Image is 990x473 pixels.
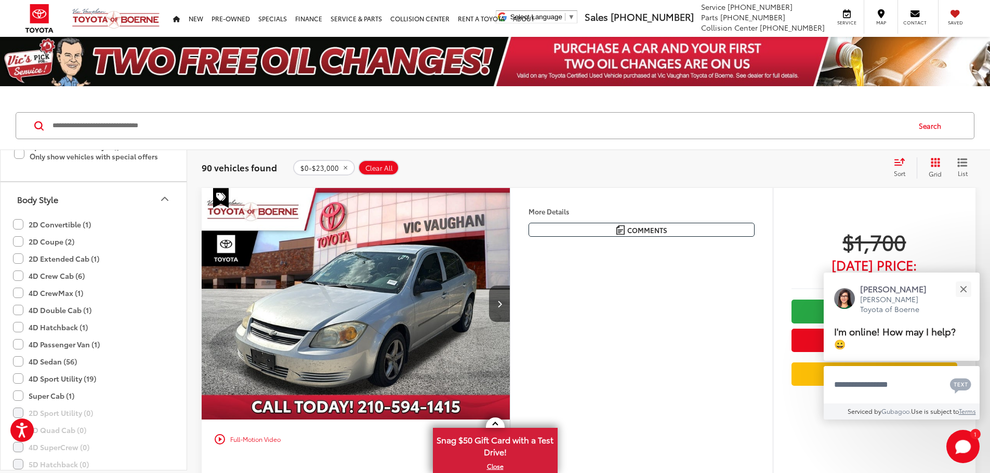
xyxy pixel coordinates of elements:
span: Snag $50 Gift Card with a Test Drive! [434,429,557,461]
span: Service [701,2,725,12]
span: 1 [974,431,976,436]
img: Comments [616,225,625,234]
p: [PERSON_NAME] Toyota of Boerne [860,294,937,315]
span: Clear All [365,164,393,172]
span: Grid [929,169,942,178]
a: Select Language​ [510,13,575,21]
a: 2009 Chevrolet Cobalt LS2009 Chevrolet Cobalt LS2009 Chevrolet Cobalt LS2009 Chevrolet Cobalt LS [201,188,511,420]
label: 2D Convertible (1) [13,216,91,233]
p: [PERSON_NAME] [860,283,937,294]
span: [DATE] Price: [791,260,957,270]
span: Parts [701,12,718,22]
div: 2009 Chevrolet Cobalt LS 0 [201,188,511,420]
label: 4D Sport Utility (19) [13,370,96,387]
textarea: Type your message [824,366,980,403]
button: Close [952,278,974,300]
span: [PHONE_NUMBER] [720,12,785,22]
label: 4D Crew Cab (6) [13,267,85,285]
span: Map [869,19,892,26]
span: $0-$23,000 [300,164,339,172]
p: Only show vehicles with special offers [30,153,173,160]
span: Use is subject to [911,407,959,415]
h4: More Details [529,208,755,215]
button: Next image [489,286,510,322]
span: Contact [903,19,927,26]
img: 2009 Chevrolet Cobalt LS [201,188,511,420]
label: 5D Hatchback (0) [13,456,89,473]
span: Collision Center [701,22,758,33]
button: Comments [529,223,755,237]
span: 90 vehicles found [202,161,277,173]
svg: Text [950,377,971,394]
button: Clear All [358,160,399,175]
button: List View [949,157,975,178]
span: Serviced by [848,407,881,415]
label: 2D Coupe (2) [13,233,74,250]
a: Gubagoo. [881,407,911,415]
svg: Start Chat [946,430,980,463]
span: [PHONE_NUMBER] [728,2,793,12]
span: Select Language [510,13,562,21]
span: $1,700 [791,228,957,254]
button: Toggle Chat Window [946,430,980,463]
label: 4D Passenger Van (1) [13,336,100,353]
label: 4D Double Cab (1) [13,302,91,319]
span: I'm online! How may I help? 😀 [834,324,956,350]
label: 2D Extended Cab (1) [13,250,99,267]
span: Service [835,19,859,26]
span: Saved [944,19,967,26]
label: 4D Quad Cab (0) [13,422,86,439]
span: Sales [585,10,608,23]
a: Terms [959,407,976,415]
label: 2D Sport Utility (0) [13,404,93,422]
button: Search [909,113,956,139]
span: [PHONE_NUMBER] [611,10,694,23]
span: Sort [894,169,905,178]
div: Close[PERSON_NAME][PERSON_NAME] Toyota of BoerneI'm online! How may I help? 😀Type your messageCha... [824,273,980,420]
button: Select sort value [889,157,917,178]
div: Body Style [17,194,58,204]
button: Get Price Now [791,329,957,352]
span: ▼ [568,13,575,21]
label: Super Cab (1) [13,387,74,404]
a: Check Availability [791,300,957,323]
a: Value Your Trade [791,362,957,386]
button: remove 0-23000 [293,160,355,175]
span: List [957,169,968,178]
div: Body Style [159,193,171,205]
button: Chat with SMS [947,373,974,396]
span: [PHONE_NUMBER] [760,22,825,33]
button: Body StyleBody Style [1,182,188,216]
button: Grid View [917,157,949,178]
label: Special Offers Only [14,137,173,170]
input: Search by Make, Model, or Keyword [51,113,909,138]
label: 4D CrewMax (1) [13,285,83,302]
span: Comments [627,225,667,235]
label: 4D Hatchback (1) [13,319,88,336]
label: 4D Sedan (56) [13,353,77,370]
span: Special [213,188,229,208]
label: 4D SuperCrew (0) [13,439,89,456]
img: Vic Vaughan Toyota of Boerne [72,8,160,29]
